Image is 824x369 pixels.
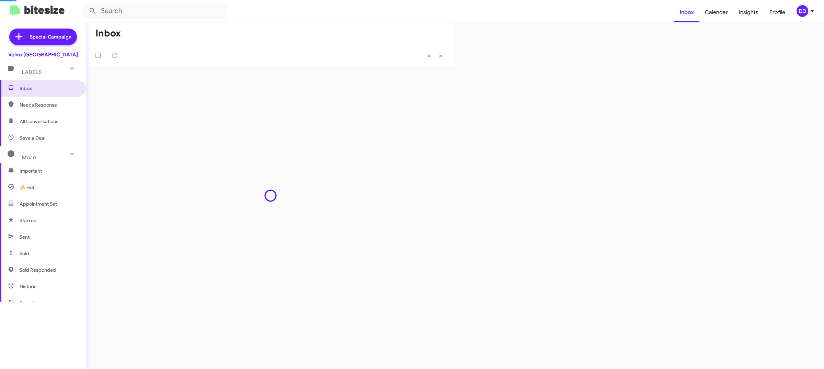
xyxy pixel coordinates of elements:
span: » [439,51,443,60]
span: Sent [20,234,30,240]
div: DD [797,5,808,17]
span: Sold [20,250,29,257]
span: Needs Response [20,101,78,108]
button: Previous [423,48,435,63]
div: Volvo [GEOGRAPHIC_DATA] [8,51,78,58]
span: Historic [20,283,37,290]
a: Inbox [674,2,699,22]
a: Special Campaign [9,29,77,45]
span: Inbox [20,85,78,92]
span: Appointment Set [20,200,57,207]
button: Next [435,48,447,63]
nav: Page navigation example [423,48,447,63]
span: All Conversations [20,118,58,125]
a: Insights [733,2,764,22]
span: Starred [20,217,37,224]
a: Profile [764,2,791,22]
span: Special Campaign [30,33,71,40]
span: Important [20,167,78,174]
span: Save a Deal [20,134,45,141]
span: « [427,51,431,60]
span: Reactivated [20,300,47,306]
span: Sold Responded [20,267,56,273]
h1: Inbox [95,28,121,39]
a: Calendar [699,2,733,22]
input: Search [83,3,227,19]
button: DD [791,5,816,17]
span: More [22,154,36,161]
span: 🔥 Hot [20,184,34,191]
span: Labels [22,69,42,75]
